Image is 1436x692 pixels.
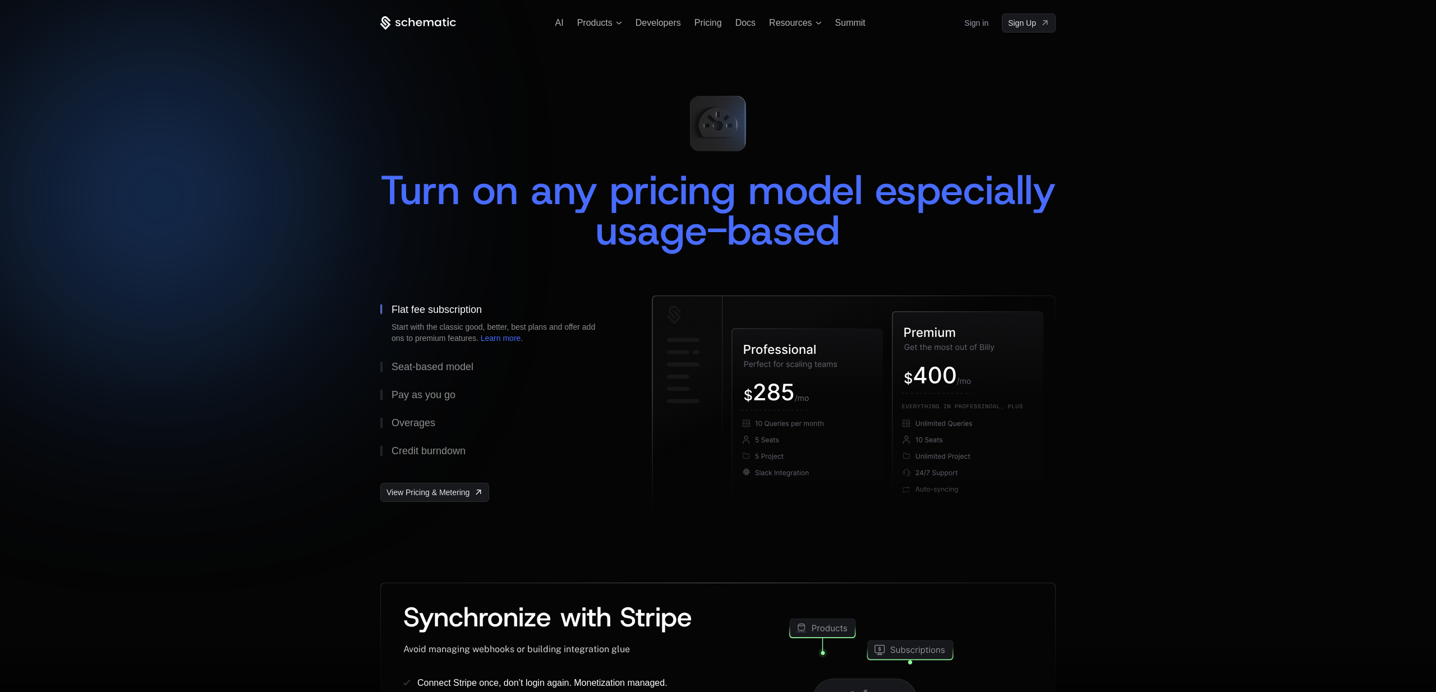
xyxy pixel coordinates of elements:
span: Products [577,18,613,28]
a: Learn more [481,334,521,343]
button: Overages [380,409,616,437]
a: [object Object],[object Object] [380,483,489,502]
a: Developers [636,18,681,27]
span: Connect Stripe once, don’t login again. Monetization managed. [417,678,668,688]
div: Credit burndown [392,446,466,456]
div: Start with the classic good, better, best plans and offer add ons to premium features. . [392,321,605,344]
button: Flat fee subscriptionStart with the classic good, better, best plans and offer add ons to premium... [380,296,616,353]
div: Flat fee subscription [392,305,482,315]
a: Sign in [964,14,988,32]
a: AI [555,18,564,27]
button: Credit burndown [380,437,616,465]
span: Synchronize with Stripe [403,599,692,635]
button: Seat-based model [380,353,616,381]
div: Seat-based model [392,362,473,372]
span: Sign Up [1008,17,1036,29]
span: Turn on any pricing model especially usage-based [380,163,1068,257]
div: Overages [392,418,435,428]
g: 285 [754,384,794,400]
span: View Pricing & Metering [386,487,470,498]
a: [object Object] [1002,13,1056,33]
a: Docs [735,18,756,27]
span: Resources [769,18,812,28]
div: Pay as you go [392,390,455,400]
span: Avoid managing webhooks or building integration glue [403,644,630,654]
a: Summit [835,18,866,27]
g: 400 [914,367,956,384]
button: Pay as you go [380,381,616,409]
a: Pricing [694,18,722,27]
